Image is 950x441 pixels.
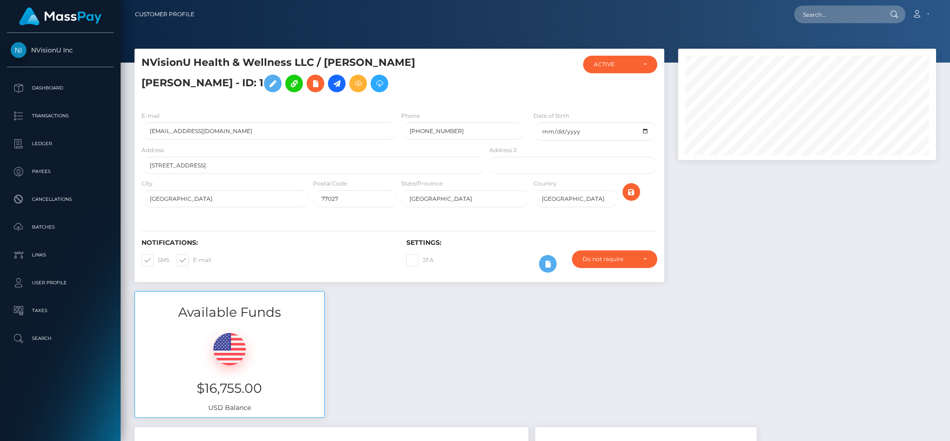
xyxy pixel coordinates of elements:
[7,299,114,322] a: Taxes
[7,188,114,211] a: Cancellations
[141,112,160,120] label: E-mail
[11,137,110,151] p: Ledger
[7,271,114,294] a: User Profile
[7,327,114,350] a: Search
[141,179,153,188] label: City
[794,6,881,23] input: Search...
[533,179,557,188] label: Country
[135,303,324,321] h3: Available Funds
[135,5,194,24] a: Customer Profile
[19,7,102,26] img: MassPay Logo
[7,77,114,100] a: Dashboard
[11,165,110,179] p: Payees
[142,379,317,397] h3: $16,755.00
[572,250,657,268] button: Do not require
[7,104,114,128] a: Transactions
[11,304,110,318] p: Taxes
[11,42,26,58] img: NVisionU Inc
[313,179,347,188] label: Postal Code
[406,239,657,247] h6: Settings:
[11,276,110,290] p: User Profile
[401,179,443,188] label: State/Province
[406,254,434,266] label: 2FA
[7,243,114,267] a: Links
[177,254,211,266] label: E-mail
[583,256,636,263] div: Do not require
[11,81,110,95] p: Dashboard
[328,75,346,92] a: Initiate Payout
[489,146,517,154] label: Address 2
[11,109,110,123] p: Transactions
[11,192,110,206] p: Cancellations
[533,112,569,120] label: Date of Birth
[11,332,110,345] p: Search
[135,321,324,417] div: USD Balance
[141,146,164,154] label: Address
[7,216,114,239] a: Batches
[141,56,481,97] h5: NVisionU Health & Wellness LLC / [PERSON_NAME] [PERSON_NAME] - ID: 1
[7,160,114,183] a: Payees
[401,112,420,120] label: Phone
[7,46,114,54] span: NVisionU Inc
[141,254,169,266] label: SMS
[11,248,110,262] p: Links
[11,220,110,234] p: Batches
[583,56,657,73] button: ACTIVE
[213,333,246,365] img: USD.png
[141,239,392,247] h6: Notifications:
[594,61,636,68] div: ACTIVE
[7,132,114,155] a: Ledger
